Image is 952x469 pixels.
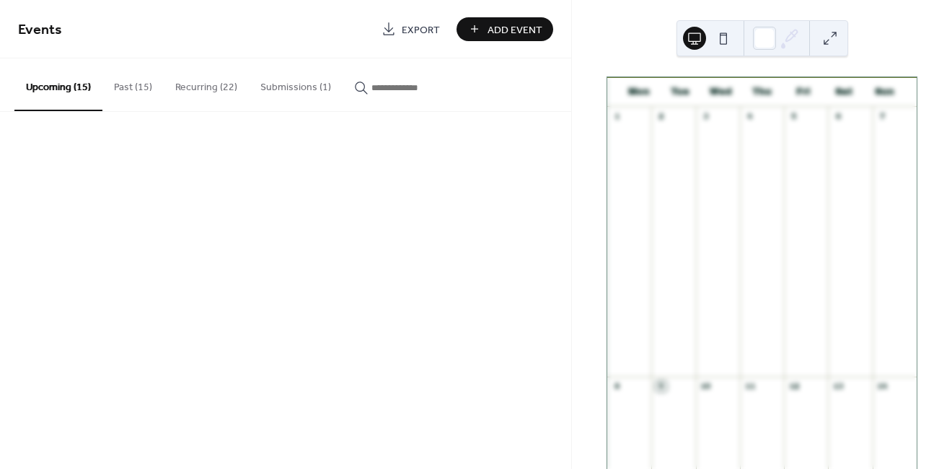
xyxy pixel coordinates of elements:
div: 1 [612,111,622,122]
div: Sat [824,78,865,107]
div: 5 [788,111,799,122]
div: 2 [656,111,666,122]
div: 7 [877,111,888,122]
span: Add Event [488,22,542,38]
span: Events [18,16,62,44]
button: Recurring (22) [164,58,249,110]
div: 14 [877,381,888,392]
div: 11 [744,381,755,392]
div: 13 [832,381,843,392]
div: Wed [700,78,741,107]
div: 3 [700,111,711,122]
button: Past (15) [102,58,164,110]
button: Upcoming (15) [14,58,102,111]
button: Submissions (1) [249,58,343,110]
div: 4 [744,111,755,122]
div: 6 [832,111,843,122]
div: Mon [619,78,660,107]
div: 8 [612,381,622,392]
div: Tue [660,78,701,107]
div: Sun [864,78,905,107]
div: 9 [656,381,666,392]
a: Export [371,17,451,41]
div: Thu [741,78,783,107]
div: Fri [783,78,824,107]
span: Export [402,22,440,38]
button: Add Event [457,17,553,41]
div: 10 [700,381,711,392]
div: 12 [788,381,799,392]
